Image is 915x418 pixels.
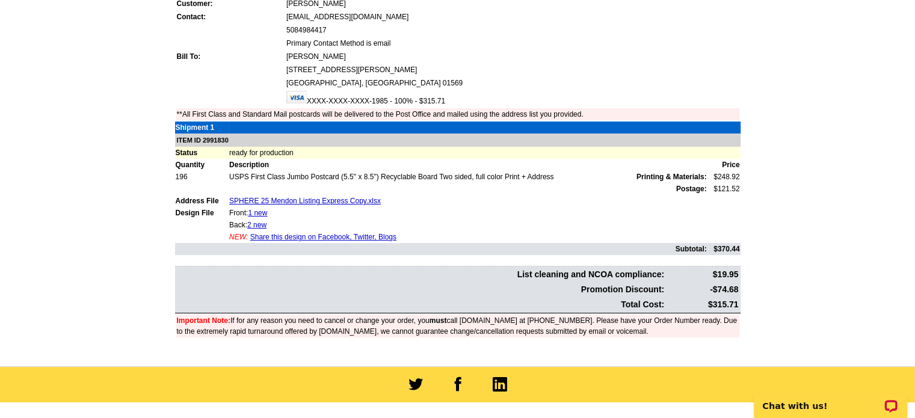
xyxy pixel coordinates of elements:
td: Subtotal: [175,243,707,255]
td: Contact: [176,11,285,23]
td: Total Cost: [176,298,665,312]
td: Front: [229,207,707,219]
td: Design File [175,207,229,219]
font: Important Note: [177,316,230,325]
td: Status [175,147,229,159]
td: ready for production [229,147,741,159]
span: Printing & Materials: [636,171,707,182]
iframe: LiveChat chat widget [746,380,915,418]
a: 1 new [248,209,267,217]
td: 5084984417 [286,24,739,36]
td: Primary Contact Method is email [286,37,739,49]
a: Share this design on Facebook, Twitter, Blogs [250,233,396,241]
td: **All First Class and Standard Mail postcards will be delivered to the Post Office and mailed usi... [176,108,739,120]
td: ITEM ID 2991830 [175,134,741,147]
td: Back: [229,219,707,231]
a: SPHERE 25 Mendon Listing Express Copy.xlsx [229,197,381,205]
td: Description [229,159,707,171]
img: visa.gif [286,91,307,103]
td: If for any reason you need to cancel or change your order, you call [DOMAIN_NAME] at [PHONE_NUMBE... [176,315,739,337]
td: 196 [175,171,229,183]
td: XXXX-XXXX-XXXX-1985 - 100% - $315.71 [286,90,739,107]
td: $121.52 [707,183,741,195]
td: Address File [175,195,229,207]
td: [PERSON_NAME] [286,51,739,63]
td: [EMAIL_ADDRESS][DOMAIN_NAME] [286,11,739,23]
td: Price [707,159,741,171]
td: List cleaning and NCOA compliance: [176,268,665,281]
td: $248.92 [707,171,741,183]
td: Promotion Discount: [176,283,665,297]
b: must [430,316,447,325]
a: 2 new [247,221,266,229]
td: Shipment 1 [175,121,229,134]
td: [GEOGRAPHIC_DATA], [GEOGRAPHIC_DATA] 01569 [286,77,739,89]
span: NEW: [229,233,248,241]
td: Bill To: [176,51,285,63]
strong: Postage: [676,185,707,193]
td: $19.95 [666,268,739,281]
td: Quantity [175,159,229,171]
td: USPS First Class Jumbo Postcard (5.5" x 8.5") Recyclable Board Two sided, full color Print + Address [229,171,707,183]
td: [STREET_ADDRESS][PERSON_NAME] [286,64,739,76]
td: $315.71 [666,298,739,312]
td: $370.44 [707,243,741,255]
td: -$74.68 [666,283,739,297]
